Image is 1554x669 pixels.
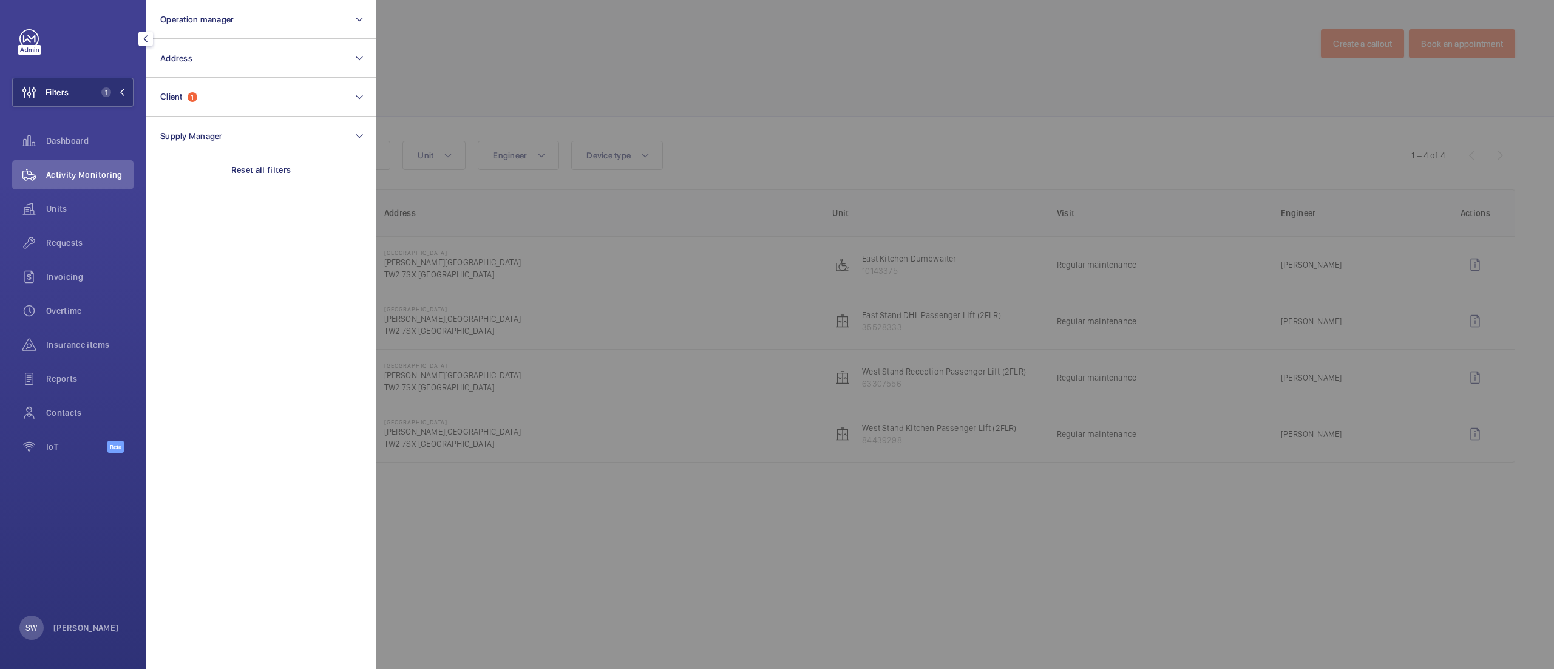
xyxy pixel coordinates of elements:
[46,271,134,283] span: Invoicing
[46,407,134,419] span: Contacts
[46,86,69,98] span: Filters
[53,622,119,634] p: [PERSON_NAME]
[46,169,134,181] span: Activity Monitoring
[12,78,134,107] button: Filters1
[46,135,134,147] span: Dashboard
[46,237,134,249] span: Requests
[46,373,134,385] span: Reports
[107,441,124,453] span: Beta
[101,87,111,97] span: 1
[46,339,134,351] span: Insurance items
[25,622,37,634] p: SW
[46,441,107,453] span: IoT
[46,203,134,215] span: Units
[46,305,134,317] span: Overtime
